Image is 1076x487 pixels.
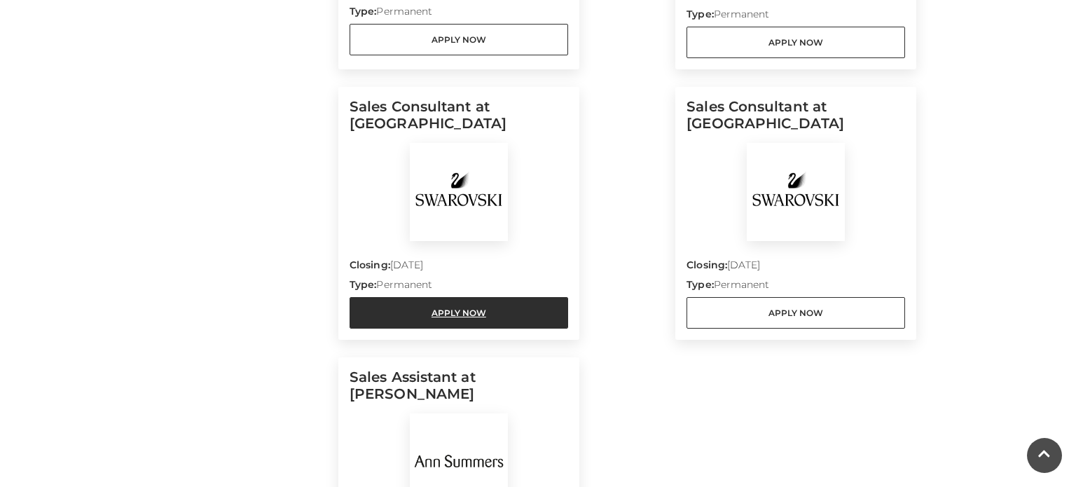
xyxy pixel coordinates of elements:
[350,258,568,277] p: [DATE]
[687,258,905,277] p: [DATE]
[350,98,568,143] h5: Sales Consultant at [GEOGRAPHIC_DATA]
[687,277,905,297] p: Permanent
[687,98,905,143] h5: Sales Consultant at [GEOGRAPHIC_DATA]
[687,7,905,27] p: Permanent
[687,259,727,271] strong: Closing:
[350,24,568,55] a: Apply Now
[350,277,568,297] p: Permanent
[350,278,376,291] strong: Type:
[687,27,905,58] a: Apply Now
[410,143,508,241] img: Swarovski
[687,297,905,329] a: Apply Now
[350,5,376,18] strong: Type:
[350,369,568,413] h5: Sales Assistant at [PERSON_NAME]
[747,143,845,241] img: Swarovski
[687,8,713,20] strong: Type:
[687,278,713,291] strong: Type:
[350,259,390,271] strong: Closing:
[350,4,568,24] p: Permanent
[350,297,568,329] a: Apply Now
